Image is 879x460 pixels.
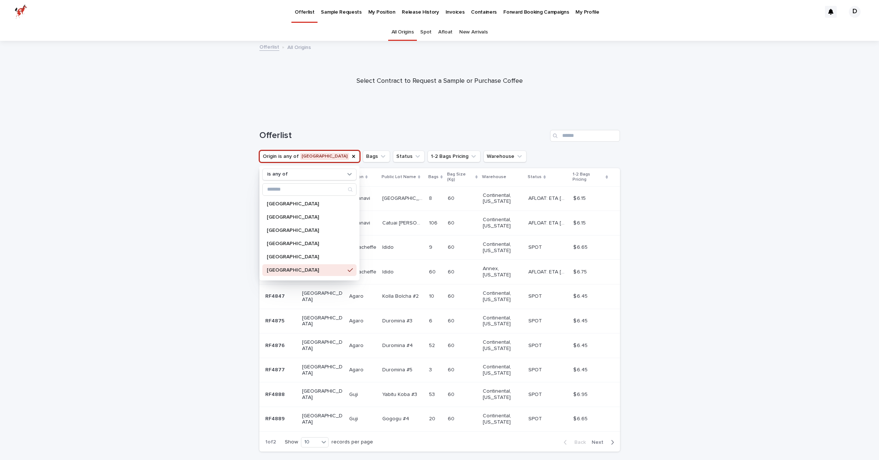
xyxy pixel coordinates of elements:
p: Agaro [349,365,365,373]
p: [GEOGRAPHIC_DATA] [267,228,345,233]
p: AFLOAT: ETA 09-28-2025 [528,268,569,275]
p: [GEOGRAPHIC_DATA] [302,290,343,303]
p: RF4888 [265,390,286,398]
p: $ 6.45 [573,365,589,373]
p: Gogogu #4 [382,414,411,422]
p: Caranavi [349,219,372,226]
p: Kolla Bolcha #2 [382,292,420,300]
p: AFLOAT: ETA 10-15-2025 [528,219,569,226]
p: Agaro [349,341,365,349]
p: RF4877 [265,365,286,373]
a: Offerlist [259,42,279,51]
p: 60 [448,316,456,324]
p: RF4876 [265,341,286,349]
input: Search [550,130,620,142]
p: Select Contract to Request a Sample or Purchase Coffee [293,77,587,85]
img: zttTXibQQrCfv9chImQE [15,4,27,19]
p: 6 [429,316,434,324]
button: 1-2 Bags Pricing [428,151,481,162]
p: 60 [448,341,456,349]
p: 1-2 Bags Pricing [573,170,604,184]
p: 60 [448,268,456,275]
p: All Origins [287,43,311,51]
a: All Origins [391,24,414,41]
tr: RF4877RF4877 [GEOGRAPHIC_DATA]AgaroAgaro Duromina #5Duromina #5 33 6060 Continental, [US_STATE] S... [259,358,620,382]
p: 10 [429,292,436,300]
p: [GEOGRAPHIC_DATA] [302,339,343,352]
p: Show [285,439,298,445]
p: Agaro [349,316,365,324]
p: 53 [429,390,436,398]
p: Yabitu Koba #3 [382,390,419,398]
p: [GEOGRAPHIC_DATA] [382,194,425,202]
p: 60 [448,292,456,300]
button: Bags [363,151,390,162]
tr: RF4875RF4875 [GEOGRAPHIC_DATA]AgaroAgaro Duromina #3Duromina #3 66 6060 Continental, [US_STATE] S... [259,309,620,333]
p: [GEOGRAPHIC_DATA] [267,268,345,273]
p: Duromina #4 [382,341,414,349]
p: AFLOAT: ETA 10-15-2025 [528,194,569,202]
p: [GEOGRAPHIC_DATA] [302,413,343,425]
p: SPOT [528,341,543,349]
tr: RF4821RF4821 [GEOGRAPHIC_DATA]YirgacheffeYirgacheffe IdidoIdido 6060 6060 Annex, [US_STATE] AFLOA... [259,260,620,284]
p: RF4875 [265,316,286,324]
p: records per page [332,439,373,445]
p: $ 6.15 [573,219,587,226]
p: SPOT [528,414,543,422]
tr: RF4847RF4847 [GEOGRAPHIC_DATA]AgaroAgaro Kolla Bolcha #2Kolla Bolcha #2 1010 6060 Continental, [U... [259,284,620,309]
button: Back [558,439,589,446]
p: Idido [382,243,395,251]
p: [GEOGRAPHIC_DATA] [302,364,343,376]
p: $ 6.95 [573,390,589,398]
p: $ 6.15 [573,194,587,202]
tr: RF4889RF4889 [GEOGRAPHIC_DATA]GujiGuji Gogogu #4Gogogu #4 2020 6060 Continental, [US_STATE] SPOTS... [259,407,620,431]
button: Status [393,151,425,162]
p: [GEOGRAPHIC_DATA] [267,254,345,259]
p: $ 6.65 [573,243,589,251]
p: [GEOGRAPHIC_DATA] [267,201,345,206]
button: Warehouse [483,151,527,162]
p: 9 [429,243,434,251]
tr: RF5123RF5123 [GEOGRAPHIC_DATA]CaranaviCaranavi [GEOGRAPHIC_DATA][GEOGRAPHIC_DATA] 88 6060 Contine... [259,186,620,211]
p: $ 6.75 [573,268,588,275]
p: 60 [448,219,456,226]
div: Search [262,183,357,196]
p: 60 [448,243,456,251]
p: SPOT [528,390,543,398]
tr: RF5121RF5121 [GEOGRAPHIC_DATA]CaranaviCaranavi Catuai [PERSON_NAME]Catuai [PERSON_NAME] 106106 60... [259,211,620,236]
p: SPOT [528,292,543,300]
p: [GEOGRAPHIC_DATA] [302,388,343,401]
p: 60 [448,194,456,202]
p: 106 [429,219,439,226]
a: Spot [420,24,432,41]
a: New Arrivals [459,24,488,41]
p: Status [528,173,542,181]
a: Afloat [438,24,453,41]
p: 60 [448,365,456,373]
p: Idido [382,268,395,275]
p: SPOT [528,316,543,324]
p: Yirgacheffe [349,243,378,251]
p: SPOT [528,243,543,251]
p: $ 6.45 [573,316,589,324]
p: Caranavi [349,194,372,202]
p: [GEOGRAPHIC_DATA] [302,315,343,328]
p: Duromina #3 [382,316,414,324]
h1: Offerlist [259,130,547,141]
p: 60 [448,414,456,422]
tr: RF4876RF4876 [GEOGRAPHIC_DATA]AgaroAgaro Duromina #4Duromina #4 5252 6060 Continental, [US_STATE]... [259,333,620,358]
button: Next [589,439,620,446]
p: Guji [349,390,359,398]
p: Guji [349,414,359,422]
p: RF4889 [265,414,286,422]
p: Public Lot Name [382,173,416,181]
p: RF4847 [265,292,286,300]
tr: RF4814RF4814 [GEOGRAPHIC_DATA]YirgacheffeYirgacheffe IdidoIdido 99 6060 Continental, [US_STATE] S... [259,235,620,260]
p: $ 6.45 [573,341,589,349]
button: Origin [259,151,360,162]
input: Search [263,184,356,195]
p: [GEOGRAPHIC_DATA] [267,241,345,246]
p: is any of [267,171,288,177]
p: Catuai [PERSON_NAME] [382,219,425,226]
span: Back [570,440,586,445]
